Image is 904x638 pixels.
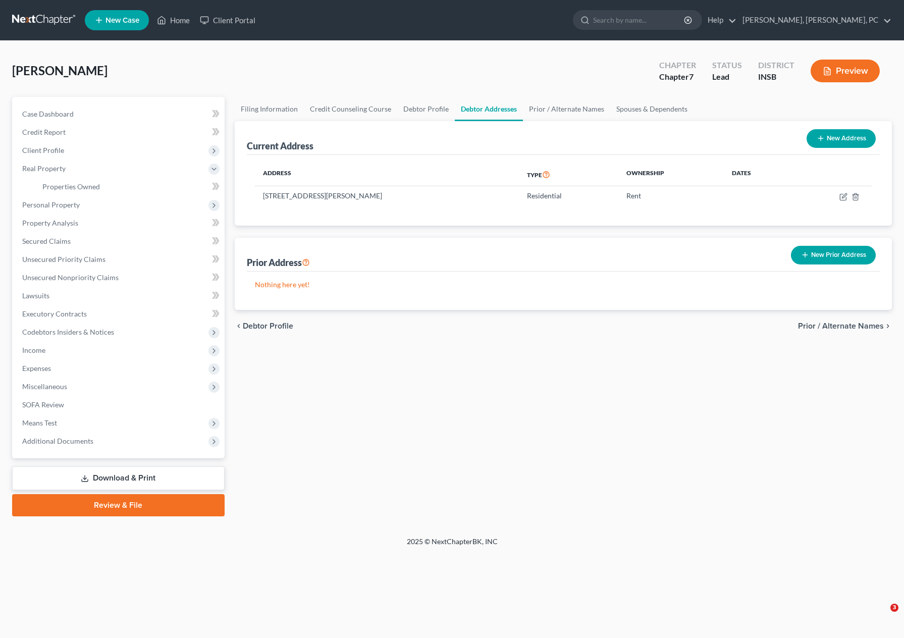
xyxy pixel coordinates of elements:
span: Secured Claims [22,237,71,245]
a: Case Dashboard [14,105,225,123]
span: Properties Owned [42,182,100,191]
span: New Case [105,17,139,24]
span: Real Property [22,164,66,173]
span: SOFA Review [22,400,64,409]
a: Home [152,11,195,29]
span: [PERSON_NAME] [12,63,108,78]
a: Debtor Addresses [455,97,523,121]
div: Chapter [659,60,696,71]
a: Review & File [12,494,225,516]
span: Property Analysis [22,219,78,227]
a: Unsecured Nonpriority Claims [14,269,225,287]
span: Credit Report [22,128,66,136]
button: New Address [807,129,876,148]
span: Codebtors Insiders & Notices [22,328,114,336]
span: Client Profile [22,146,64,154]
a: Prior / Alternate Names [523,97,610,121]
a: Unsecured Priority Claims [14,250,225,269]
i: chevron_left [235,322,243,330]
span: Expenses [22,364,51,373]
div: District [758,60,794,71]
span: Income [22,346,45,354]
div: Prior Address [247,256,310,269]
button: New Prior Address [791,246,876,264]
th: Ownership [618,163,724,186]
a: Executory Contracts [14,305,225,323]
span: Unsecured Priority Claims [22,255,105,263]
button: Prior / Alternate Names chevron_right [798,322,892,330]
a: Credit Report [14,123,225,141]
p: Nothing here yet! [255,280,872,290]
span: Case Dashboard [22,110,74,118]
div: INSB [758,71,794,83]
a: Properties Owned [34,178,225,196]
td: [STREET_ADDRESS][PERSON_NAME] [255,186,519,205]
a: Debtor Profile [397,97,455,121]
span: Debtor Profile [243,322,293,330]
a: Spouses & Dependents [610,97,694,121]
span: Unsecured Nonpriority Claims [22,273,119,282]
div: Chapter [659,71,696,83]
a: Lawsuits [14,287,225,305]
a: [PERSON_NAME], [PERSON_NAME], PC [737,11,891,29]
span: 7 [689,72,694,81]
td: Residential [519,186,618,205]
div: Status [712,60,742,71]
a: Filing Information [235,97,304,121]
a: SOFA Review [14,396,225,414]
button: Preview [811,60,880,82]
a: Credit Counseling Course [304,97,397,121]
th: Dates [724,163,793,186]
div: Lead [712,71,742,83]
span: Additional Documents [22,437,93,445]
span: Miscellaneous [22,382,67,391]
td: Rent [618,186,724,205]
a: Client Portal [195,11,260,29]
div: 2025 © NextChapterBK, INC [165,537,740,555]
th: Type [519,163,618,186]
a: Property Analysis [14,214,225,232]
iframe: Intercom live chat [870,604,894,628]
a: Download & Print [12,466,225,490]
th: Address [255,163,519,186]
span: 3 [890,604,898,612]
span: Lawsuits [22,291,49,300]
a: Help [703,11,736,29]
div: Current Address [247,140,313,152]
span: Personal Property [22,200,80,209]
button: chevron_left Debtor Profile [235,322,293,330]
a: Secured Claims [14,232,225,250]
i: chevron_right [884,322,892,330]
span: Means Test [22,418,57,427]
input: Search by name... [593,11,685,29]
span: Prior / Alternate Names [798,322,884,330]
span: Executory Contracts [22,309,87,318]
